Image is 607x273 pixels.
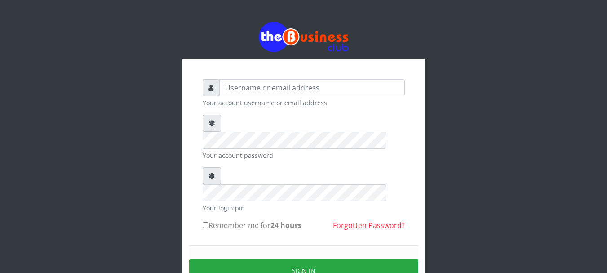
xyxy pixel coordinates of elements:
[203,222,208,228] input: Remember me for24 hours
[203,151,405,160] small: Your account password
[203,220,301,231] label: Remember me for
[270,220,301,230] b: 24 hours
[219,79,405,96] input: Username or email address
[333,220,405,230] a: Forgotten Password?
[203,203,405,213] small: Your login pin
[203,98,405,107] small: Your account username or email address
